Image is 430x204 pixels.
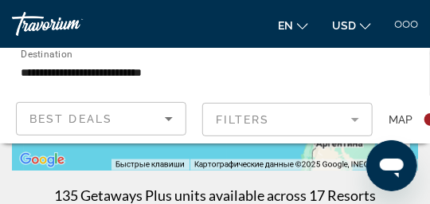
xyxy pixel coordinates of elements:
span: Best Deals [29,112,112,125]
span: Map [389,108,412,131]
span: USD [332,19,356,32]
span: Картографические данные ©2025 Google, INEGI [194,160,372,169]
button: Change currency [332,14,371,37]
img: Google [16,150,68,171]
h1: 135 Getaways Plus units available across 17 Resorts [54,186,376,204]
mat-select: Sort by [29,109,173,128]
button: Filter [202,102,373,137]
a: Travorium [12,12,131,36]
a: Открыть эту область в Google Картах (в новом окне) [16,150,68,171]
button: Change language [278,14,308,37]
span: en [278,19,293,32]
button: Быстрые клавиши [115,159,185,171]
span: Destination [21,49,72,60]
iframe: Кнопка запуска окна обмена сообщениями [366,140,417,191]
